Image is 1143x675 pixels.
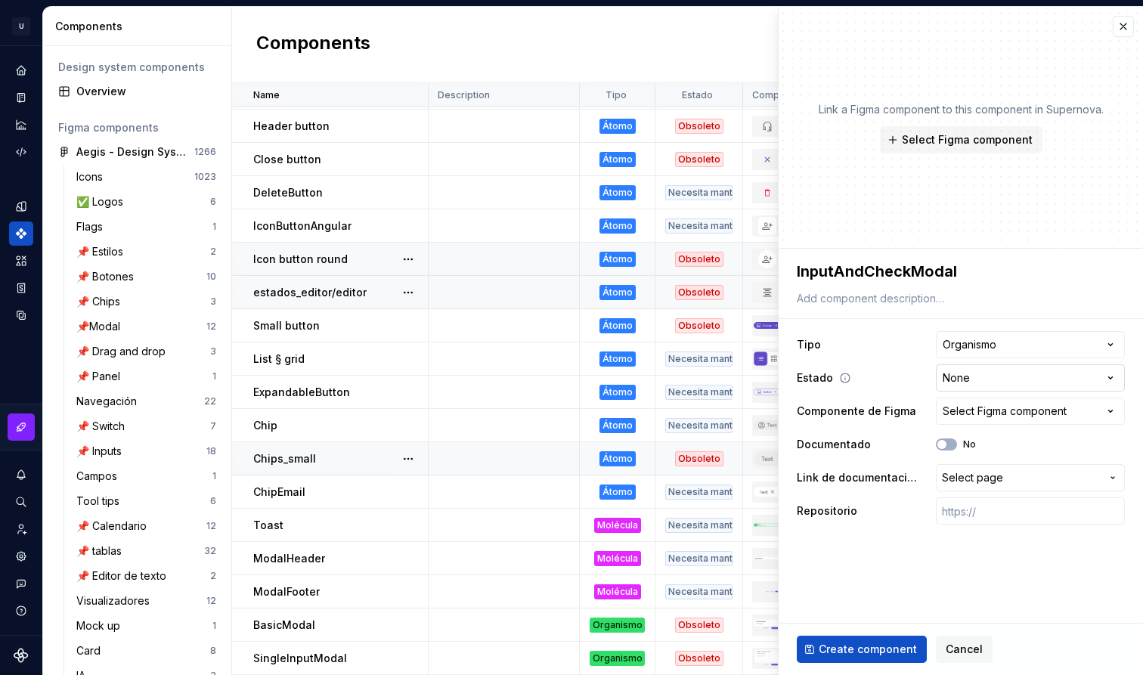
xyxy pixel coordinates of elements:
div: Necesita mantenimiento [665,218,733,234]
p: ModalHeader [253,551,325,566]
div: Obsoleto [675,152,723,167]
a: Components [9,221,33,246]
img: Small button [754,322,781,330]
div: Home [9,58,33,82]
a: Invite team [9,517,33,541]
a: Visualizadores12 [70,589,222,613]
div: 12 [206,520,216,532]
p: Icon button round [253,252,348,267]
a: 📌Modal12 [70,314,222,339]
label: Estado [797,370,833,385]
p: BasicModal [253,618,315,633]
textarea: InputAndCheckModal [794,258,1122,285]
a: 📌 Drag and drop3 [70,339,222,364]
div: Design system components [58,60,216,75]
span: Select page [942,470,1003,485]
p: Componente de Figma [752,89,855,101]
img: Chips_regular [754,420,781,431]
label: Tipo [797,337,821,352]
label: Documentado [797,437,871,452]
div: Navegación [76,394,143,409]
a: Design tokens [9,194,33,218]
div: 📌 Chips [76,294,126,309]
a: Mock up1 [70,614,222,638]
p: Chips_small [253,451,316,466]
div: 📌 Editor de texto [76,568,172,584]
div: Obsoleto [675,651,723,666]
h2: Components [256,31,370,58]
div: 3 [210,296,216,308]
div: Settings [9,544,33,568]
img: CTA [754,590,781,593]
p: Estado [682,89,713,101]
img: ✅ alert [754,523,781,527]
div: Obsoleto [675,119,723,134]
a: Campos1 [70,464,222,488]
div: Átomo [599,185,636,200]
button: Notifications [9,463,33,487]
a: 📌 Estilos2 [70,240,222,264]
a: Card8 [70,639,222,663]
button: U [3,10,39,42]
a: Assets [9,249,33,273]
div: Molécula [594,551,641,566]
div: Card [76,643,107,658]
button: Select page [936,464,1125,491]
div: 📌Modal [76,319,126,334]
a: Icons1023 [70,165,222,189]
img: Icon button round [758,250,776,268]
p: Small button [253,318,320,333]
a: Navegación22 [70,389,222,413]
a: 📌 Panel1 [70,364,222,389]
div: 22 [204,395,216,407]
div: 6 [210,495,216,507]
span: Select Figma component [902,132,1033,147]
div: Necesita mantenimiento [665,185,733,200]
div: Tool tips [76,494,125,509]
svg: Supernova Logo [14,648,29,663]
div: Necesita mantenimiento [665,518,733,533]
div: 📌 tablas [76,543,128,559]
a: Data sources [9,303,33,327]
p: ChipEmail [253,485,305,500]
div: Contact support [9,571,33,596]
p: SingleInputModal [253,651,347,666]
button: Search ⌘K [9,490,33,514]
a: Analytics [9,113,33,137]
div: Molécula [594,584,641,599]
div: 3 [210,345,216,358]
a: Code automation [9,140,33,164]
div: 📌 Drag and drop [76,344,172,359]
div: Organismo [590,618,645,633]
div: 12 [206,320,216,333]
img: Basic [754,619,781,630]
div: Obsoleto [675,285,723,300]
div: 📌 Inputs [76,444,128,459]
div: Obsoleto [675,252,723,267]
span: Create component [819,642,917,657]
div: 1023 [194,171,216,183]
img: Expandable button [754,389,781,395]
p: Chip [253,418,277,433]
input: https:// [936,497,1125,525]
div: 18 [206,445,216,457]
div: ✅ Logos [76,194,129,209]
div: 1 [212,620,216,632]
span: Cancel [946,642,983,657]
label: No [963,438,976,451]
div: Átomo [599,152,636,167]
div: Obsoleto [675,318,723,333]
div: Átomo [599,385,636,400]
a: Tool tips6 [70,489,222,513]
div: Storybook stories [9,276,33,300]
button: Create component [797,636,927,663]
div: Átomo [599,418,636,433]
div: Icons [76,169,109,184]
